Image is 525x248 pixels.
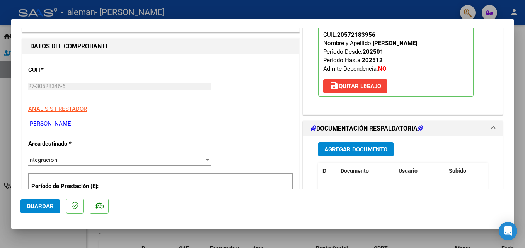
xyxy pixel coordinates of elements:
[499,222,517,240] div: Open Intercom Messenger
[378,65,386,72] strong: NO
[449,168,466,174] span: Subido
[373,40,417,47] strong: [PERSON_NAME]
[20,199,60,213] button: Guardar
[31,182,109,199] p: Período de Prestación (Ej: 202505 para Mayo 2025)
[362,57,383,64] strong: 202512
[27,203,54,210] span: Guardar
[311,124,423,133] h1: DOCUMENTACIÓN RESPALDATORIA
[318,163,337,179] datatable-header-cell: ID
[28,139,108,148] p: Area destinado *
[28,156,57,163] span: Integración
[323,79,387,93] button: Quitar Legajo
[337,163,395,179] datatable-header-cell: Documento
[28,105,87,112] span: ANALISIS PRESTADOR
[28,119,293,128] p: [PERSON_NAME]
[329,81,339,90] mat-icon: save
[395,163,446,179] datatable-header-cell: Usuario
[446,163,484,179] datatable-header-cell: Subido
[303,121,503,136] mat-expansion-panel-header: DOCUMENTACIÓN RESPALDATORIA
[323,31,417,72] span: CUIL: Nombre y Apellido: Período Desde: Período Hasta: Admite Dependencia:
[341,168,369,174] span: Documento
[318,142,394,156] button: Agregar Documento
[30,42,109,50] strong: DATOS DEL COMPROBANTE
[337,31,375,39] div: 20572183956
[363,48,384,55] strong: 202501
[324,146,387,153] span: Agregar Documento
[399,168,418,174] span: Usuario
[318,2,474,97] p: Legajo preaprobado para Período de Prestación:
[321,168,326,174] span: ID
[329,83,381,90] span: Quitar Legajo
[28,66,108,75] p: CUIT
[484,163,523,179] datatable-header-cell: Acción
